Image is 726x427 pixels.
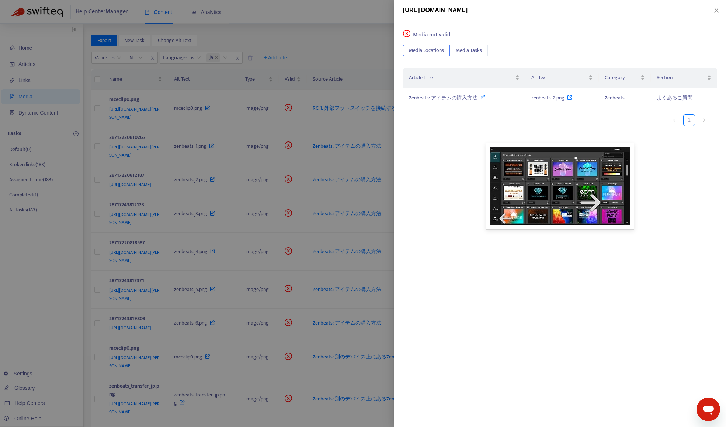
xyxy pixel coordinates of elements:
[702,118,706,122] span: right
[403,7,468,13] span: [URL][DOMAIN_NAME]
[486,143,634,230] img: Unable to display this image
[409,94,477,102] span: Zenbeats: アイテムの購入方法
[713,7,719,13] span: close
[531,94,565,102] span: zenbeats_2.png
[672,118,677,122] span: left
[668,114,680,126] li: Previous Page
[409,46,444,55] span: Media Locations
[450,45,488,56] button: Media Tasks
[698,114,710,126] li: Next Page
[668,114,680,126] button: left
[456,46,482,55] span: Media Tasks
[403,68,525,88] th: Article Title
[409,74,514,82] span: Article Title
[697,398,720,421] iframe: メッセージングウィンドウを開くボタン
[657,74,705,82] span: Section
[698,114,710,126] button: right
[683,114,695,126] li: 1
[684,115,695,126] a: 1
[711,7,722,14] button: Close
[599,68,651,88] th: Category
[605,94,625,102] span: Zenbeats
[403,45,450,56] button: Media Locations
[605,74,639,82] span: Category
[413,32,451,38] span: Media not valid
[525,68,599,88] th: Alt Text
[531,74,587,82] span: Alt Text
[657,94,693,102] span: よくあるご質問
[651,68,717,88] th: Section
[403,30,410,37] span: close-circle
